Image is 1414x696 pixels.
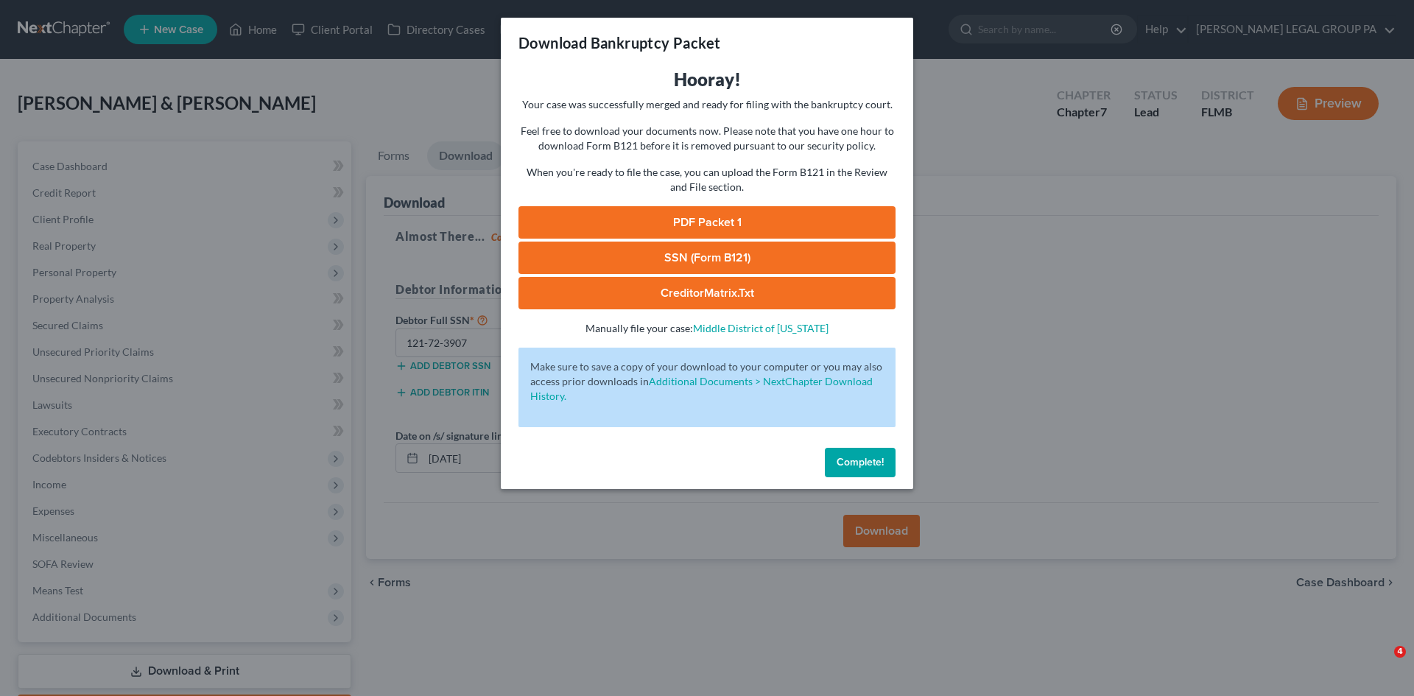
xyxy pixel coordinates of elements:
[837,456,884,468] span: Complete!
[518,206,896,239] a: PDF Packet 1
[530,375,873,402] a: Additional Documents > NextChapter Download History.
[518,97,896,112] p: Your case was successfully merged and ready for filing with the bankruptcy court.
[518,68,896,91] h3: Hooray!
[518,242,896,274] a: SSN (Form B121)
[518,321,896,336] p: Manually file your case:
[518,32,720,53] h3: Download Bankruptcy Packet
[1394,646,1406,658] span: 4
[518,277,896,309] a: CreditorMatrix.txt
[825,448,896,477] button: Complete!
[1364,646,1399,681] iframe: Intercom live chat
[518,124,896,153] p: Feel free to download your documents now. Please note that you have one hour to download Form B12...
[530,359,884,404] p: Make sure to save a copy of your download to your computer or you may also access prior downloads in
[518,165,896,194] p: When you're ready to file the case, you can upload the Form B121 in the Review and File section.
[693,322,829,334] a: Middle District of [US_STATE]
